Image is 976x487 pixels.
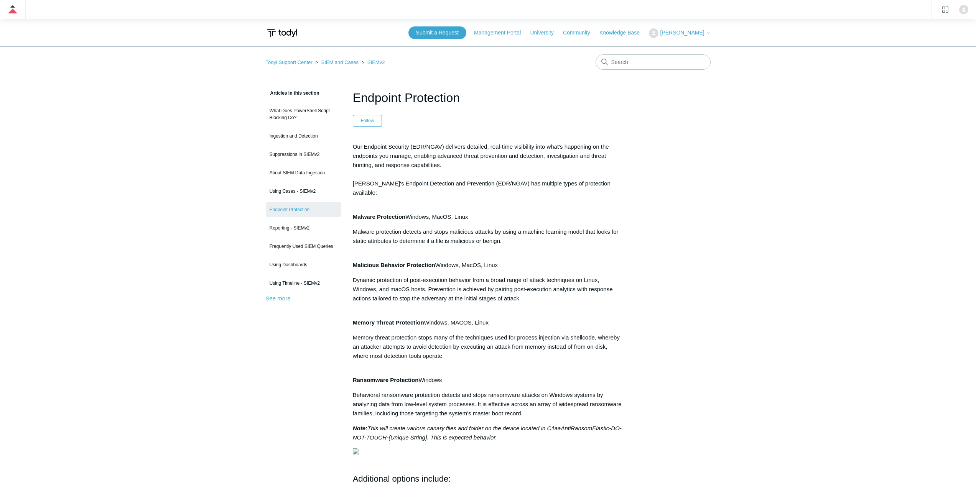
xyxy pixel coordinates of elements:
[367,59,385,65] a: SIEMv2
[353,448,359,454] img: 28488690910867
[266,59,313,65] a: Todyl Support Center
[353,319,424,326] strong: Memory Threat Protection
[353,115,382,126] button: Follow Article
[530,29,561,37] a: University
[353,275,624,303] p: Dynamic protection of post-execution behavior from a broad range of attack techniques on Linux, W...
[353,318,624,327] div: Windows, MACOS, Linux
[266,129,341,143] a: Ingestion and Detection
[321,59,359,65] a: SIEM and Cases
[353,262,435,268] strong: Malicious Behavior Protection
[353,89,624,107] h1: Endpoint Protection
[563,29,598,37] a: Community
[408,26,466,39] a: Submit a Request
[353,227,624,246] p: Malware protection detects and stops malicious attacks by using a machine learning model that loo...
[599,29,647,37] a: Knowledge Base
[596,54,711,70] input: Search
[266,257,341,272] a: Using Dashboards
[353,425,622,441] em: This will create various canary files and folder on the device located in C:\aaAntiRansomElastic-...
[353,375,624,385] div: Windows
[314,59,360,65] li: SIEM and Cases
[649,28,710,38] button: [PERSON_NAME]
[353,212,624,221] div: Windows, MacOS, Linux
[353,213,406,220] strong: Malware Protection
[266,184,341,198] a: Using Cases - SIEMv2
[660,30,704,36] span: [PERSON_NAME]
[266,147,341,162] a: Suppressions in SIEMv2
[959,5,968,14] img: user avatar
[266,90,319,96] span: Articles in this section
[353,390,624,418] p: Behavioral ransomware protection detects and stops ransomware attacks on Windows systems by analy...
[353,377,419,383] strong: Ransomware Protection
[266,295,291,302] a: See more
[266,59,314,65] li: Todyl Support Center
[474,29,528,37] a: Management Portal
[353,333,624,361] p: Memory threat protection stops many of the techniques used for process injection via shellcode, w...
[266,221,341,235] a: Reporting - SIEMv2
[360,59,385,65] li: SIEMv2
[353,261,624,270] div: Windows, MacOS, Linux
[959,5,968,14] zd-hc-trigger: Click your profile icon to open the profile menu
[266,103,341,125] a: What Does PowerShell Script Blocking Do?
[266,239,341,254] a: Frequently Used SIEM Queries
[266,26,298,40] img: Todyl Support Center Help Center home page
[353,142,624,197] p: Our Endpoint Security (EDR/NGAV) delivers detailed, real-time visibility into what's happening on...
[266,276,341,290] a: Using Timeline - SIEMv2
[266,166,341,180] a: About SIEM Data Ingestion
[353,472,624,485] h2: Additional options include:
[266,202,341,217] a: Endpoint Protection
[353,425,367,431] strong: Note:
